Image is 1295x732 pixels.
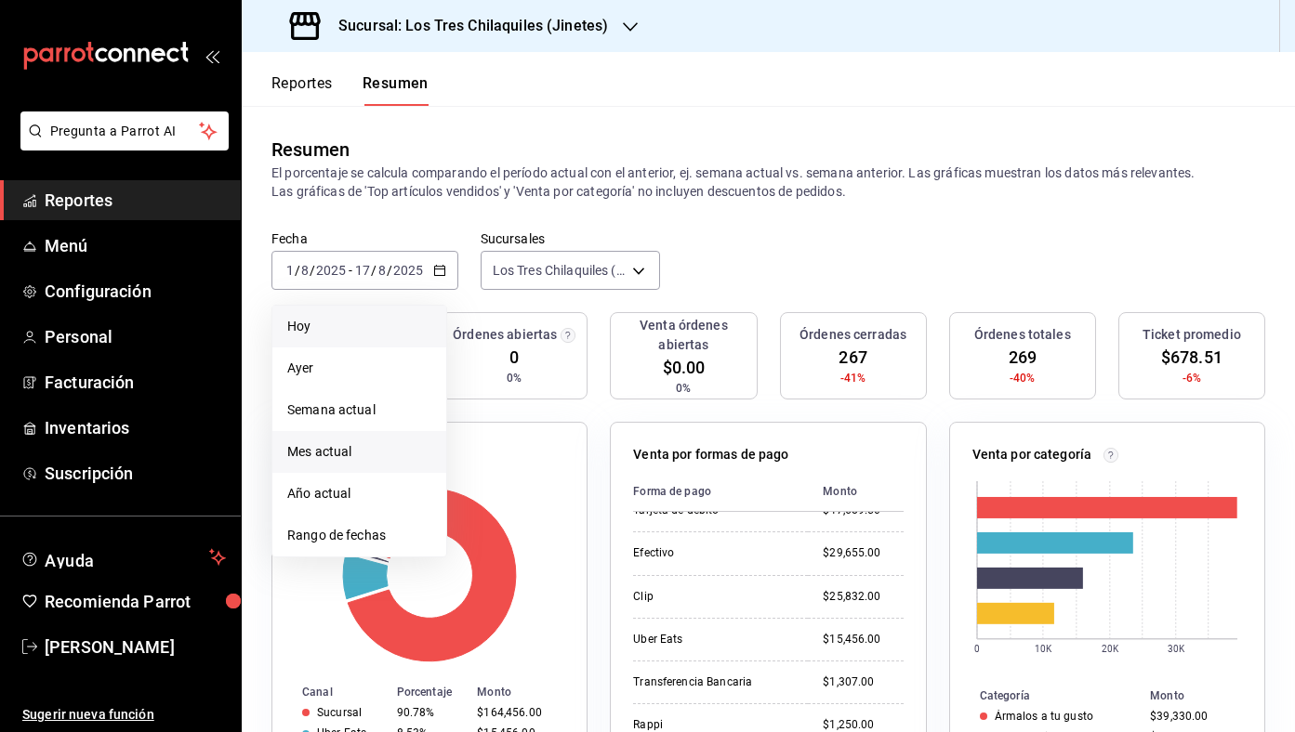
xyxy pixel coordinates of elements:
div: $39,330.00 [1150,710,1235,723]
span: Ayuda [45,546,202,569]
h3: Ticket promedio [1143,325,1241,345]
h3: Órdenes abiertas [453,325,557,345]
div: Clip [633,589,793,605]
div: Resumen [271,136,350,163]
div: Ármalos a tu gusto [995,710,1093,723]
div: Sucursal [317,706,362,719]
button: Reportes [271,74,333,106]
span: Pregunta a Parrot AI [50,122,200,141]
span: Personal [45,324,226,349]
span: Ayer [287,359,431,378]
div: Uber Eats [633,632,793,647]
text: 10K [1034,644,1051,654]
div: $15,456.00 [823,632,903,647]
span: Facturación [45,370,226,395]
span: / [295,263,300,278]
label: Sucursales [481,232,660,245]
span: Rango de fechas [287,526,431,545]
h3: Órdenes cerradas [799,325,906,345]
span: Recomienda Parrot [45,589,226,614]
span: Inventarios [45,415,226,440]
div: $25,832.00 [823,589,903,605]
span: / [387,263,392,278]
span: Los Tres Chilaquiles (Jinetes) [493,261,626,280]
div: $1,307.00 [823,674,903,690]
span: $678.51 [1161,345,1222,370]
span: Suscripción [45,461,226,486]
span: -41% [840,370,866,386]
input: -- [300,263,310,278]
h3: Sucursal: Los Tres Chilaquiles (Jinetes) [324,15,608,37]
div: 90.78% [397,706,463,719]
p: El porcentaje se calcula comparando el período actual con el anterior, ej. semana actual vs. sema... [271,163,1265,201]
span: [PERSON_NAME] [45,634,226,660]
text: 20K [1101,644,1118,654]
span: - [349,263,352,278]
span: Reportes [45,188,226,213]
p: Venta por formas de pago [633,445,788,464]
span: Hoy [287,317,431,336]
span: -6% [1183,370,1201,386]
span: Sugerir nueva función [22,705,226,725]
input: -- [377,263,387,278]
input: -- [285,263,295,278]
div: $29,655.00 [823,545,903,561]
span: 0% [507,370,522,386]
span: / [310,263,315,278]
span: 269 [1009,345,1037,370]
text: 30K [1167,644,1184,654]
p: Venta por categoría [972,445,1092,464]
th: Monto [808,472,903,512]
th: Canal [272,682,390,702]
label: Fecha [271,232,458,245]
th: Forma de pago [633,472,808,512]
h3: Venta órdenes abiertas [618,316,748,355]
span: 267 [839,345,866,370]
th: Porcentaje [390,682,470,702]
h3: Órdenes totales [974,325,1071,345]
span: -40% [1010,370,1036,386]
span: Semana actual [287,400,431,420]
button: Resumen [363,74,429,106]
th: Monto [1143,686,1264,706]
a: Pregunta a Parrot AI [13,135,229,154]
div: $164,456.00 [477,706,557,719]
th: Categoría [950,686,1143,706]
input: ---- [392,263,424,278]
span: 0 [509,345,519,370]
div: Efectivo [633,545,793,561]
button: Pregunta a Parrot AI [20,111,229,150]
span: Año actual [287,484,431,503]
button: open_drawer_menu [205,48,219,63]
span: $0.00 [663,355,706,380]
span: Menú [45,233,226,258]
input: -- [354,263,371,278]
div: navigation tabs [271,74,429,106]
span: Mes actual [287,442,431,462]
th: Monto [469,682,587,702]
input: ---- [315,263,347,278]
div: Transferencia Bancaria [633,674,793,690]
span: 0% [676,380,691,397]
span: / [371,263,377,278]
span: Configuración [45,279,226,304]
text: 0 [974,644,980,654]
